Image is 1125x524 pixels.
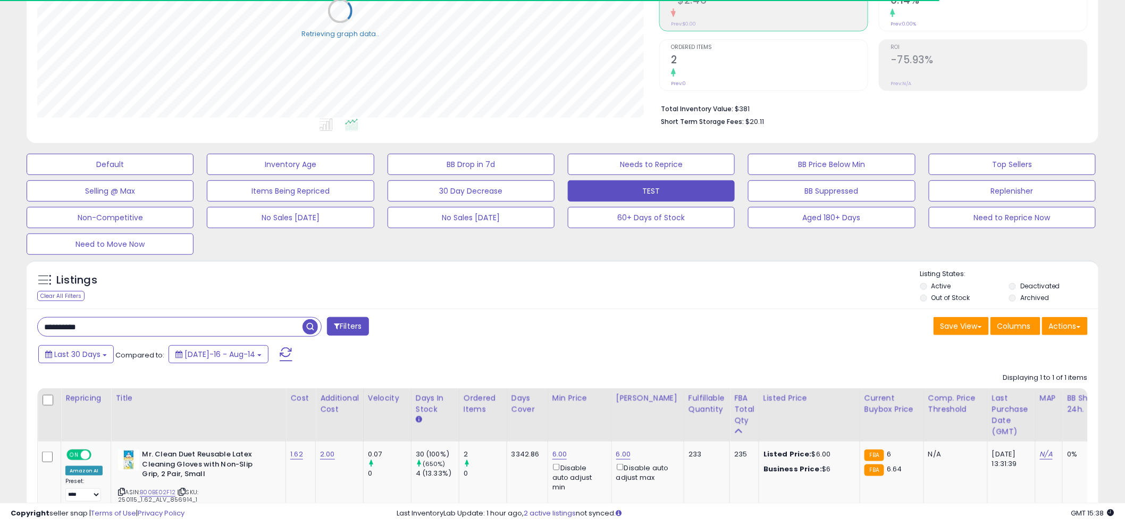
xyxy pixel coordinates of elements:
div: 0.07 [368,450,411,459]
b: Listed Price: [763,449,812,459]
div: Days Cover [511,393,543,415]
span: | SKU: 250115_1.62_ALV_856914_1 [118,488,198,504]
div: $6.00 [763,450,852,459]
div: 4 (13.33%) [416,469,459,478]
h2: 2 [671,54,868,68]
span: 6 [887,449,891,459]
div: MAP [1040,393,1058,404]
button: [DATE]-16 - Aug-14 [169,345,268,363]
a: 2 active listings [524,508,576,518]
button: Default [27,154,194,175]
div: Fulfillable Quantity [689,393,725,415]
b: Business Price: [763,464,822,474]
a: 6.00 [552,449,567,460]
a: Terms of Use [91,508,136,518]
div: Min Price [552,393,607,404]
h5: Listings [56,273,97,288]
button: Columns [990,317,1040,335]
button: 60+ Days of Stock [568,207,735,228]
label: Active [931,281,951,290]
div: Title [115,393,281,404]
button: Items Being Repriced [207,180,374,202]
div: Disable auto adjust min [552,462,603,492]
div: [DATE] 13:31:39 [992,450,1027,469]
span: 2025-09-14 15:38 GMT [1071,508,1114,518]
div: 2 [464,450,507,459]
button: BB Drop in 7d [388,154,555,175]
li: $381 [661,102,1080,114]
button: Actions [1042,317,1088,335]
div: 0 [464,469,507,478]
div: Repricing [65,393,106,404]
button: BB Price Below Min [748,154,915,175]
div: [PERSON_NAME] [616,393,679,404]
div: 233 [689,450,721,459]
div: Preset: [65,478,103,502]
span: OFF [90,451,107,460]
div: 30 (100%) [416,450,459,459]
div: N/A [928,450,979,459]
h2: -75.93% [891,54,1087,68]
a: N/A [1040,449,1053,460]
span: Columns [997,321,1031,331]
div: Last InventoryLab Update: 1 hour ago, not synced. [397,509,1114,519]
a: B00BE02F12 [140,488,175,497]
div: Days In Stock [416,393,455,415]
div: 235 [734,450,751,459]
button: BB Suppressed [748,180,915,202]
div: FBA Total Qty [734,393,754,426]
small: FBA [864,450,884,461]
button: Aged 180+ Days [748,207,915,228]
small: Prev: 0.00% [891,21,916,27]
p: Listing States: [920,269,1098,279]
span: ON [68,451,81,460]
span: [DATE]-16 - Aug-14 [184,349,255,360]
div: Displaying 1 to 1 of 1 items [1003,373,1088,383]
a: 6.00 [616,449,631,460]
div: $6 [763,464,852,474]
b: Total Inventory Value: [661,104,733,113]
button: Filters [327,317,368,336]
div: Velocity [368,393,407,404]
div: Disable auto adjust max [616,462,676,483]
a: 1.62 [290,449,303,460]
button: Selling @ Max [27,180,194,202]
strong: Copyright [11,508,49,518]
div: Clear All Filters [37,291,85,301]
div: ASIN: [118,450,278,517]
button: 30 Day Decrease [388,180,555,202]
span: ROI [891,45,1087,51]
button: Save View [934,317,989,335]
div: Current Buybox Price [864,393,919,415]
span: Ordered Items [671,45,868,51]
div: Retrieving graph data.. [301,29,379,39]
small: Days In Stock. [416,415,422,425]
small: (650%) [423,460,446,468]
div: Cost [290,393,311,404]
label: Out of Stock [931,293,970,302]
label: Archived [1020,293,1049,302]
div: seller snap | | [11,509,184,519]
span: $20.11 [745,117,764,127]
div: Last Purchase Date (GMT) [992,393,1031,437]
small: Prev: $0.00 [671,21,696,27]
div: Additional Cost [320,393,359,415]
div: 3342.86 [511,450,540,459]
button: Non-Competitive [27,207,194,228]
img: 41X+tjysqdL._SL40_.jpg [118,450,139,471]
button: No Sales [DATE] [388,207,555,228]
b: Short Term Storage Fees: [661,117,744,126]
small: Prev: N/A [891,80,911,87]
button: Need to Reprice Now [929,207,1096,228]
div: Ordered Items [464,393,502,415]
div: 0% [1067,450,1102,459]
span: Last 30 Days [54,349,100,360]
button: Needs to Reprice [568,154,735,175]
button: Replenisher [929,180,1096,202]
div: Comp. Price Threshold [928,393,983,415]
div: Listed Price [763,393,855,404]
label: Deactivated [1020,281,1060,290]
b: Mr. Clean Duet Reusable Latex Cleaning Gloves with Non-Slip Grip, 2 Pair, Small [142,450,271,482]
button: No Sales [DATE] [207,207,374,228]
small: FBA [864,464,884,476]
